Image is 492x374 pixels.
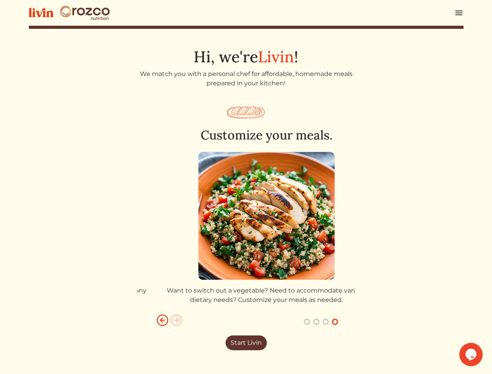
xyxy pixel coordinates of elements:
[227,107,265,118] img: salmon_plate-7b7466995c04d3751ae4af77f50094417e75221c2a488d61e9b9888cdcba9572.svg
[158,128,375,143] h2: Customize your meals.
[156,314,169,326] img: arrow_left_circle-e85112c684eda759d60b36925cadc85fc21d73bdafaa37c14bdfe87aa8b63651.svg
[158,286,375,305] p: Want to switch out a vegetable? Need to accommodate various dietary needs? Customize your meals a...
[170,314,183,326] img: arrow_right_circle-0c737bc566e65d76d80682a015965e9d48686a7e0252d16461ad7fdad8d1263b.svg
[454,8,464,18] img: menu_hamburger-cb6d353cf0ecd9f46ceae1c99ecbeb4a00e71ca567a856bd81f57e9d8c17bb26.svg
[29,8,53,18] img: livin-logo-a0d97d1a881af30f6274990eb6222085a2533c92bbd1e4f22c21b4f0d0e3210c.svg
[198,152,335,280] img: customize_meals-30a1fb496f0c0461b032050488b9b92ff7cd70a636152f908269df9f04d536d1.png
[459,343,484,366] iframe: chat widget
[60,5,110,21] img: Orozco Nutrition
[138,69,355,88] p: We match you with a personal chef for affordable, homemade meals prepared in your kitchen!
[226,335,267,350] a: Start Livin
[258,47,294,67] span: Livin
[29,48,464,66] h1: Hi, we're !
